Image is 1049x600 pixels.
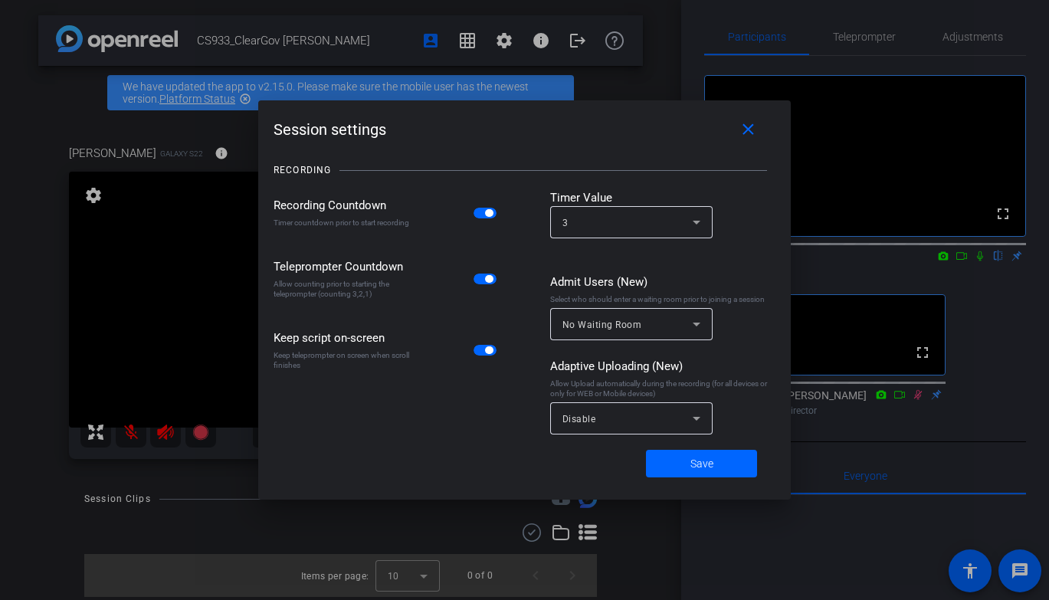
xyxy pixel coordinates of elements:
span: No Waiting Room [562,320,642,330]
div: RECORDING [274,162,331,178]
div: Allow Upload automatically during the recording (for all devices or only for WEB or Mobile devices) [550,379,776,398]
span: Save [690,456,713,472]
div: Timer countdown prior to start recording [274,218,415,228]
div: Adaptive Uploading (New) [550,358,776,375]
div: Recording Countdown [274,197,415,214]
div: Session settings [274,116,775,143]
div: Allow counting prior to starting the teleprompter (counting 3,2,1) [274,279,415,299]
openreel-title-line: RECORDING [274,151,775,189]
button: Save [646,450,757,477]
div: Keep script on-screen [274,330,415,346]
div: Keep teleprompter on screen when scroll finishes [274,350,415,370]
div: Select who should enter a waiting room prior to joining a session [550,294,776,304]
div: Timer Value [550,189,776,206]
div: Teleprompter Countdown [274,258,415,275]
span: Disable [562,414,596,425]
span: 3 [562,218,569,228]
div: Admit Users (New) [550,274,776,290]
mat-icon: close [739,120,758,139]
